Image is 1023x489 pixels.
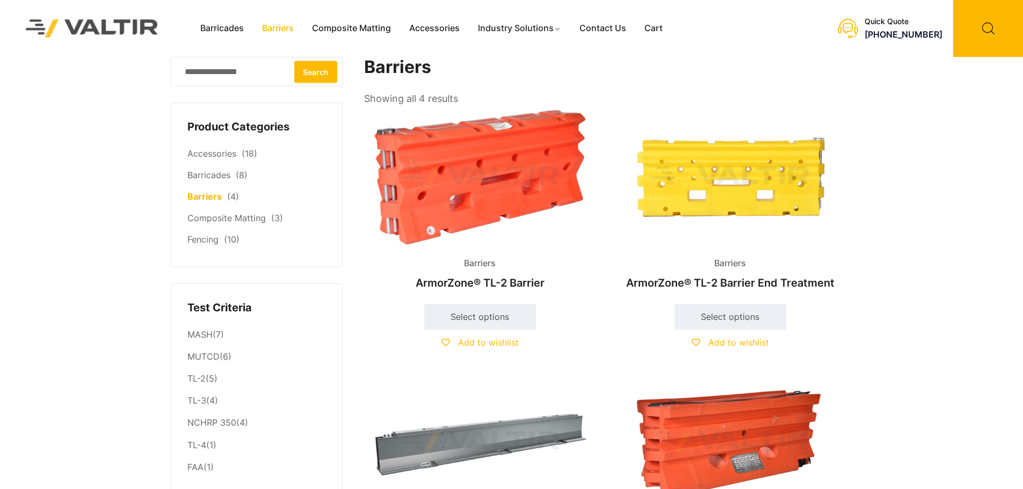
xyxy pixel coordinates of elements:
[424,304,536,330] a: Select options for “ArmorZone® TL-2 Barrier”
[187,300,326,316] h4: Test Criteria
[187,395,206,406] a: TL-3
[469,20,570,37] a: Industry Solutions
[364,90,458,108] p: Showing all 4 results
[187,434,326,456] li: (1)
[187,351,220,362] a: MUTCD
[224,234,240,245] span: (10)
[187,368,326,390] li: (5)
[635,20,672,37] a: Cart
[191,20,253,37] a: Barricades
[187,390,326,412] li: (4)
[253,20,303,37] a: Barriers
[364,271,596,295] h2: ArmorZone® TL-2 Barrier
[303,20,400,37] a: Composite Matting
[692,337,769,348] a: Add to wishlist
[236,170,248,180] span: (8)
[364,107,596,295] a: BarriersArmorZone® TL-2 Barrier
[271,213,283,223] span: (3)
[187,119,326,135] h4: Product Categories
[187,346,326,368] li: (6)
[187,234,219,245] a: Fencing
[187,412,326,434] li: (4)
[400,20,469,37] a: Accessories
[614,107,846,295] a: BarriersArmorZone® TL-2 Barrier End Treatment
[187,148,236,159] a: Accessories
[456,256,504,272] span: Barriers
[187,462,204,472] a: FAA
[187,324,326,346] li: (7)
[570,20,635,37] a: Contact Us
[187,456,326,476] li: (1)
[242,148,257,159] span: (18)
[187,417,236,428] a: NCHRP 350
[614,271,846,295] h2: ArmorZone® TL-2 Barrier End Treatment
[12,5,172,51] img: Valtir Rentals
[227,191,239,202] span: (4)
[865,29,942,40] a: [PHONE_NUMBER]
[364,57,847,78] h1: Barriers
[865,17,942,26] div: Quick Quote
[706,256,754,272] span: Barriers
[187,329,213,340] a: MASH
[294,61,337,83] button: Search
[441,337,519,348] a: Add to wishlist
[187,191,222,202] a: Barriers
[458,337,519,348] span: Add to wishlist
[187,373,206,384] a: TL-2
[187,170,230,180] a: Barricades
[674,304,786,330] a: Select options for “ArmorZone® TL-2 Barrier End Treatment”
[187,440,206,450] a: TL-4
[708,337,769,348] span: Add to wishlist
[187,213,266,223] a: Composite Matting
